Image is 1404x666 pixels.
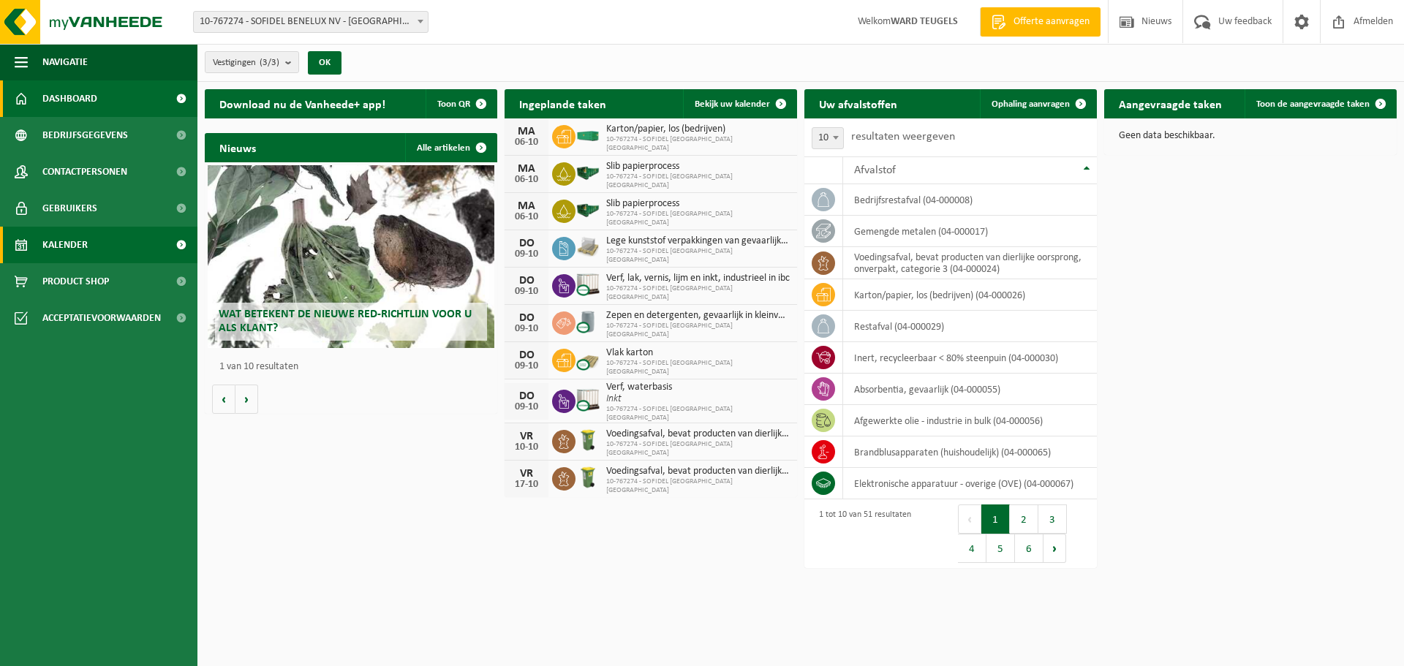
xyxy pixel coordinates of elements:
button: Volgende [235,385,258,414]
span: Product Shop [42,263,109,300]
button: 4 [958,534,986,563]
div: 09-10 [512,249,541,260]
span: Bekijk uw kalender [695,99,770,109]
td: karton/papier, los (bedrijven) (04-000026) [843,279,1097,311]
span: Navigatie [42,44,88,80]
span: 10-767274 - SOFIDEL [GEOGRAPHIC_DATA] [GEOGRAPHIC_DATA] [606,173,790,190]
span: Dashboard [42,80,97,117]
span: 10 [812,128,843,148]
a: Ophaling aanvragen [980,89,1095,118]
div: 09-10 [512,361,541,371]
span: Afvalstof [854,164,896,176]
button: OK [308,51,341,75]
button: Vorige [212,385,235,414]
h2: Ingeplande taken [505,89,621,118]
button: 3 [1038,504,1067,534]
div: MA [512,163,541,175]
button: 1 [981,504,1010,534]
span: Lege kunststof verpakkingen van gevaarlijke stoffen [606,235,790,247]
img: PB-IC-CU [575,272,600,297]
a: Wat betekent de nieuwe RED-richtlijn voor u als klant? [208,165,494,348]
img: WB-0140-HPE-GN-50 [575,428,600,453]
span: Kalender [42,227,88,263]
td: restafval (04-000029) [843,311,1097,342]
img: WB-0140-HPE-GN-50 [575,465,600,490]
span: Vlak karton [606,347,790,359]
count: (3/3) [260,58,279,67]
span: 10-767274 - SOFIDEL [GEOGRAPHIC_DATA] [GEOGRAPHIC_DATA] [606,322,790,339]
td: absorbentia, gevaarlijk (04-000055) [843,374,1097,405]
span: 10-767274 - SOFIDEL BENELUX NV - DUFFEL [193,11,429,33]
span: 10-767274 - SOFIDEL [GEOGRAPHIC_DATA] [GEOGRAPHIC_DATA] [606,210,790,227]
h2: Aangevraagde taken [1104,89,1237,118]
div: DO [512,312,541,324]
button: 2 [1010,504,1038,534]
span: Zepen en detergenten, gevaarlijk in kleinverpakking [606,310,790,322]
a: Alle artikelen [405,133,496,162]
a: Offerte aanvragen [980,7,1101,37]
td: bedrijfsrestafval (04-000008) [843,184,1097,216]
span: 10-767274 - SOFIDEL [GEOGRAPHIC_DATA] [GEOGRAPHIC_DATA] [606,135,790,153]
img: PB-CU [575,347,600,371]
h2: Nieuws [205,133,271,162]
div: VR [512,431,541,442]
span: Ophaling aanvragen [992,99,1070,109]
span: Wat betekent de nieuwe RED-richtlijn voor u als klant? [219,309,472,334]
td: gemengde metalen (04-000017) [843,216,1097,247]
p: Geen data beschikbaar. [1119,131,1382,141]
td: inert, recycleerbaar < 80% steenpuin (04-000030) [843,342,1097,374]
span: 10 [812,127,844,149]
span: 10-767274 - SOFIDEL [GEOGRAPHIC_DATA] [GEOGRAPHIC_DATA] [606,440,790,458]
button: Vestigingen(3/3) [205,51,299,73]
span: Toon QR [437,99,470,109]
span: Acceptatievoorwaarden [42,300,161,336]
span: Toon de aangevraagde taken [1256,99,1370,109]
span: Offerte aanvragen [1010,15,1093,29]
span: Verf, waterbasis [606,382,790,393]
img: HK-XS-16-GN-00 [575,160,600,185]
span: 10-767274 - SOFIDEL [GEOGRAPHIC_DATA] [GEOGRAPHIC_DATA] [606,247,790,265]
td: elektronische apparatuur - overige (OVE) (04-000067) [843,468,1097,499]
span: Karton/papier, los (bedrijven) [606,124,790,135]
span: Gebruikers [42,190,97,227]
span: Slib papierprocess [606,161,790,173]
td: voedingsafval, bevat producten van dierlijke oorsprong, onverpakt, categorie 3 (04-000024) [843,247,1097,279]
div: DO [512,238,541,249]
div: 06-10 [512,212,541,222]
button: Toon QR [426,89,496,118]
div: 1 tot 10 van 51 resultaten [812,503,911,564]
span: 10-767274 - SOFIDEL [GEOGRAPHIC_DATA] [GEOGRAPHIC_DATA] [606,359,790,376]
h2: Uw afvalstoffen [804,89,912,118]
span: Contactpersonen [42,154,127,190]
span: Voedingsafval, bevat producten van dierlijke oorsprong, onverpakt, categorie 3 [606,466,790,477]
span: 10-767274 - SOFIDEL [GEOGRAPHIC_DATA] [GEOGRAPHIC_DATA] [606,405,790,423]
td: afgewerkte olie - industrie in bulk (04-000056) [843,405,1097,436]
div: DO [512,275,541,287]
img: HK-XC-30-GN-00 [575,129,600,142]
button: 5 [986,534,1015,563]
span: 10-767274 - SOFIDEL [GEOGRAPHIC_DATA] [GEOGRAPHIC_DATA] [606,284,790,302]
button: 6 [1015,534,1043,563]
span: 10-767274 - SOFIDEL [GEOGRAPHIC_DATA] [GEOGRAPHIC_DATA] [606,477,790,495]
td: brandblusapparaten (huishoudelijk) (04-000065) [843,436,1097,468]
img: LP-PA-00000-WDN-11 [575,235,600,260]
span: Voedingsafval, bevat producten van dierlijke oorsprong, onverpakt, categorie 3 [606,428,790,440]
div: 09-10 [512,324,541,334]
div: 06-10 [512,137,541,148]
div: VR [512,468,541,480]
div: 09-10 [512,402,541,412]
div: 06-10 [512,175,541,185]
button: Next [1043,534,1066,563]
i: Inkt [606,393,622,404]
h2: Download nu de Vanheede+ app! [205,89,400,118]
div: 10-10 [512,442,541,453]
strong: WARD TEUGELS [891,16,958,27]
span: Bedrijfsgegevens [42,117,128,154]
div: MA [512,200,541,212]
div: MA [512,126,541,137]
button: Previous [958,504,981,534]
span: Verf, lak, vernis, lijm en inkt, industrieel in ibc [606,273,790,284]
img: LP-LD-00200-CU [575,309,600,334]
img: HK-XS-16-GN-00 [575,197,600,222]
span: Slib papierprocess [606,198,790,210]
